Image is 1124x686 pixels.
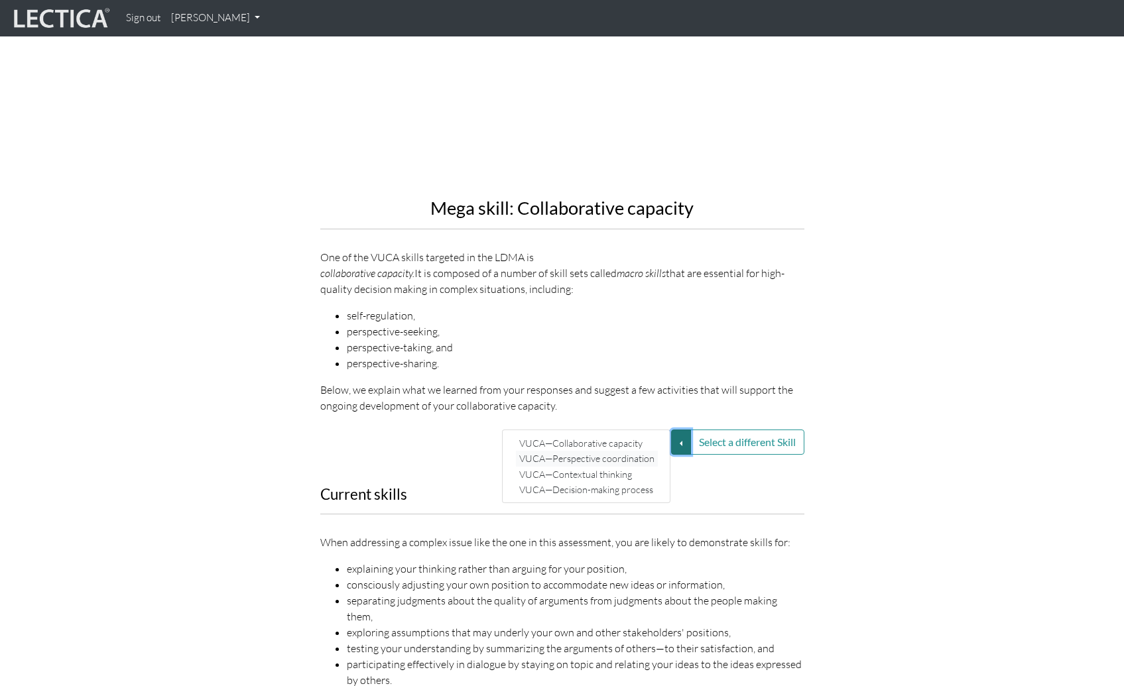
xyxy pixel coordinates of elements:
a: VUCA—Perspective coordination [516,451,658,466]
em: macro skills [617,266,666,280]
p: Below, we explain what we learned from your responses and suggest a few activities that will supp... [320,382,804,414]
button: Select a different Skill [690,429,804,455]
li: perspective-seeking, [347,323,804,339]
a: VUCA—Collaborative capacity [516,435,658,451]
li: exploring assumptions that may underly your own and other stakeholders' positions, [347,624,804,640]
h3: Current skills [320,486,804,503]
li: self-regulation, [347,308,804,323]
a: [PERSON_NAME] [166,5,265,31]
a: VUCA—Contextual thinking [516,467,658,482]
li: perspective-taking, and [347,339,804,355]
a: VUCA—Decision-making process [516,482,658,497]
li: explaining your thinking rather than arguing for your position, [347,561,804,577]
li: perspective-sharing. [347,355,804,371]
div: It is composed of a number of skill sets called that are essential for high-quality decision maki... [320,265,804,297]
p: When addressing a complex issue like the one in this assessment, you are likely to demonstrate sk... [320,534,804,550]
p: One of the VUCA skills targeted in the LDMA is [320,249,804,297]
img: lecticalive [11,6,110,31]
li: separating judgments about the quality of arguments from judgments about the people making them, [347,593,804,624]
li: consciously adjusting your own position to accommodate new ideas or information, [347,577,804,593]
em: collaborative capacity. [320,266,414,280]
a: Sign out [121,5,166,31]
li: testing your understanding by summarizing the arguments of others—to their satisfaction, and [347,640,804,656]
h2: Mega skill: Collaborative capacity [320,198,804,218]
